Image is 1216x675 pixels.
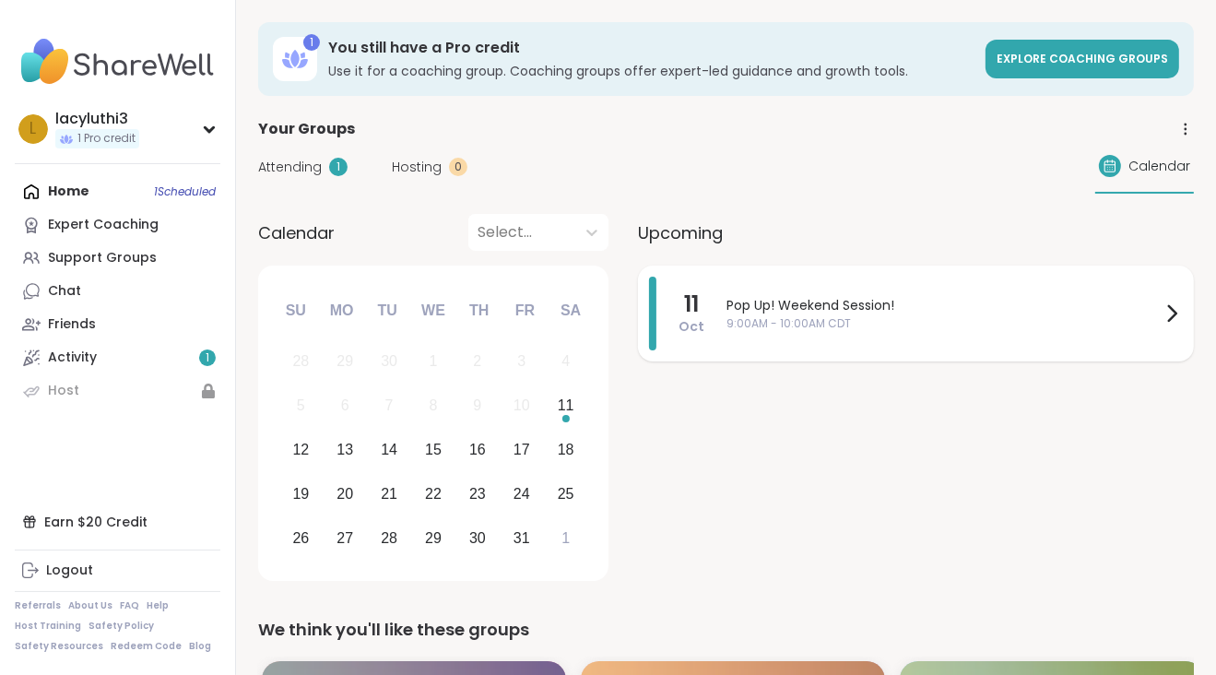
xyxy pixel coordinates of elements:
[281,386,321,426] div: Not available Sunday, October 5th, 2025
[336,437,353,462] div: 13
[328,62,974,80] h3: Use it for a coaching group. Coaching groups offer expert-led guidance and growth tools.
[469,526,486,551] div: 30
[15,30,220,94] img: ShareWell Nav Logo
[258,220,335,245] span: Calendar
[414,431,454,470] div: Choose Wednesday, October 15th, 2025
[558,437,574,462] div: 18
[329,158,348,176] div: 1
[370,342,409,382] div: Not available Tuesday, September 30th, 2025
[147,599,169,612] a: Help
[504,290,545,331] div: Fr
[48,382,79,400] div: Host
[336,526,353,551] div: 27
[425,526,442,551] div: 29
[414,518,454,558] div: Choose Wednesday, October 29th, 2025
[679,317,704,336] span: Oct
[514,526,530,551] div: 31
[48,249,157,267] div: Support Groups
[189,640,211,653] a: Blog
[517,349,525,373] div: 3
[15,308,220,341] a: Friends
[15,640,103,653] a: Safety Resources
[281,474,321,514] div: Choose Sunday, October 19th, 2025
[502,342,541,382] div: Not available Friday, October 3rd, 2025
[370,386,409,426] div: Not available Tuesday, October 7th, 2025
[292,526,309,551] div: 26
[336,481,353,506] div: 20
[449,158,467,176] div: 0
[425,481,442,506] div: 22
[414,342,454,382] div: Not available Wednesday, October 1st, 2025
[381,349,397,373] div: 30
[514,437,530,462] div: 17
[561,349,570,373] div: 4
[292,437,309,462] div: 12
[469,437,486,462] div: 16
[413,290,454,331] div: We
[278,339,587,560] div: month 2025-10
[381,526,397,551] div: 28
[502,474,541,514] div: Choose Friday, October 24th, 2025
[430,393,438,418] div: 8
[370,518,409,558] div: Choose Tuesday, October 28th, 2025
[77,131,136,147] span: 1 Pro credit
[458,431,498,470] div: Choose Thursday, October 16th, 2025
[514,481,530,506] div: 24
[55,109,139,129] div: lacyluthi3
[414,474,454,514] div: Choose Wednesday, October 22nd, 2025
[325,342,365,382] div: Not available Monday, September 29th, 2025
[638,220,723,245] span: Upcoming
[458,342,498,382] div: Not available Thursday, October 2nd, 2025
[341,393,349,418] div: 6
[430,349,438,373] div: 1
[684,291,699,317] span: 11
[558,481,574,506] div: 25
[111,640,182,653] a: Redeem Code
[281,518,321,558] div: Choose Sunday, October 26th, 2025
[48,216,159,234] div: Expert Coaching
[997,51,1168,66] span: Explore Coaching Groups
[258,617,1194,643] div: We think you'll like these groups
[281,342,321,382] div: Not available Sunday, September 28th, 2025
[502,518,541,558] div: Choose Friday, October 31st, 2025
[336,349,353,373] div: 29
[392,158,442,177] span: Hosting
[558,393,574,418] div: 11
[258,158,322,177] span: Attending
[15,599,61,612] a: Referrals
[385,393,394,418] div: 7
[726,296,1161,315] span: Pop Up! Weekend Session!
[30,117,37,141] span: l
[370,474,409,514] div: Choose Tuesday, October 21st, 2025
[458,518,498,558] div: Choose Thursday, October 30th, 2025
[258,118,355,140] span: Your Groups
[15,242,220,275] a: Support Groups
[303,34,320,51] div: 1
[15,208,220,242] a: Expert Coaching
[120,599,139,612] a: FAQ
[561,526,570,551] div: 1
[546,431,585,470] div: Choose Saturday, October 18th, 2025
[502,386,541,426] div: Not available Friday, October 10th, 2025
[473,393,481,418] div: 9
[546,474,585,514] div: Choose Saturday, October 25th, 2025
[328,38,974,58] h3: You still have a Pro credit
[458,386,498,426] div: Not available Thursday, October 9th, 2025
[502,431,541,470] div: Choose Friday, October 17th, 2025
[458,474,498,514] div: Choose Thursday, October 23rd, 2025
[986,40,1179,78] a: Explore Coaching Groups
[325,386,365,426] div: Not available Monday, October 6th, 2025
[726,315,1161,332] span: 9:00AM - 10:00AM CDT
[514,393,530,418] div: 10
[550,290,591,331] div: Sa
[15,341,220,374] a: Activity1
[15,374,220,408] a: Host
[15,620,81,633] a: Host Training
[370,431,409,470] div: Choose Tuesday, October 14th, 2025
[381,437,397,462] div: 14
[321,290,361,331] div: Mo
[325,474,365,514] div: Choose Monday, October 20th, 2025
[89,620,154,633] a: Safety Policy
[276,290,316,331] div: Su
[381,481,397,506] div: 21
